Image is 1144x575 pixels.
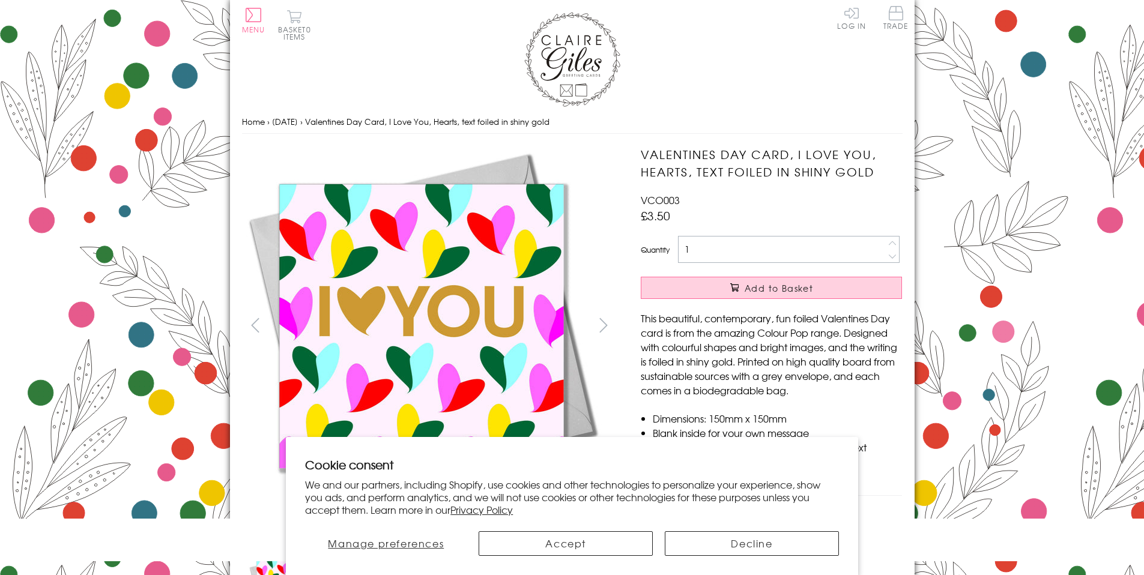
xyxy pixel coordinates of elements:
[328,536,444,550] span: Manage preferences
[617,146,977,506] img: Valentines Day Card, I Love You, Hearts, text foiled in shiny gold
[590,312,617,339] button: next
[641,244,670,255] label: Quantity
[837,6,866,29] a: Log In
[305,456,839,473] h2: Cookie consent
[242,312,269,339] button: prev
[883,6,909,32] a: Trade
[305,478,839,516] p: We and our partners, including Shopify, use cookies and other technologies to personalize your ex...
[641,311,902,397] p: This beautiful, contemporary, fun foiled Valentines Day card is from the amazing Colour Pop range...
[641,146,902,181] h1: Valentines Day Card, I Love You, Hearts, text foiled in shiny gold
[524,12,620,107] img: Claire Giles Greetings Cards
[479,531,653,556] button: Accept
[883,6,909,29] span: Trade
[272,116,298,127] a: [DATE]
[242,8,265,33] button: Menu
[745,282,813,294] span: Add to Basket
[641,277,902,299] button: Add to Basket
[242,116,265,127] a: Home
[641,193,680,207] span: VCO003
[300,116,303,127] span: ›
[305,531,467,556] button: Manage preferences
[641,207,670,224] span: £3.50
[267,116,270,127] span: ›
[283,24,311,42] span: 0 items
[241,146,602,506] img: Valentines Day Card, I Love You, Hearts, text foiled in shiny gold
[653,426,902,440] li: Blank inside for your own message
[242,24,265,35] span: Menu
[653,411,902,426] li: Dimensions: 150mm x 150mm
[242,110,903,134] nav: breadcrumbs
[665,531,839,556] button: Decline
[278,10,311,40] button: Basket0 items
[305,116,549,127] span: Valentines Day Card, I Love You, Hearts, text foiled in shiny gold
[450,502,513,517] a: Privacy Policy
